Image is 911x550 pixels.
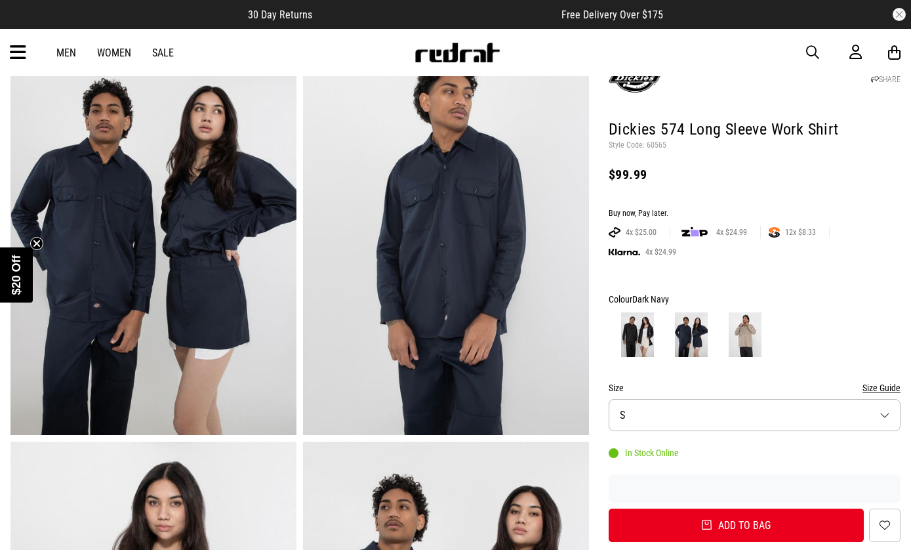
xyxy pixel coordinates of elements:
[414,43,500,62] img: Redrat logo
[640,247,681,257] span: 4x $24.99
[681,226,708,239] img: zip
[620,409,625,421] span: S
[675,312,708,357] img: Dark Navy
[561,9,663,21] span: Free Delivery Over $175
[609,482,901,496] iframe: Customer reviews powered by Trustpilot
[609,140,901,151] p: Style Code: 60565
[862,380,901,396] button: Size Guide
[621,312,654,357] img: Black
[609,249,640,256] img: KLARNA
[632,294,669,305] span: Dark Navy
[609,448,679,458] div: In Stock Online
[248,9,312,21] span: 30 Day Returns
[609,380,901,396] div: Size
[303,41,589,435] img: Dickies 574 Long Sleeve Work Shirt in Blue
[780,227,821,238] span: 12x $8.33
[10,41,296,435] img: Dickies 574 Long Sleeve Work Shirt in Blue
[620,227,662,238] span: 4x $25.00
[871,75,901,84] a: SHARE
[609,509,864,542] button: Add to bag
[609,119,901,140] h1: Dickies 574 Long Sleeve Work Shirt
[609,291,901,307] div: Colour
[338,8,535,21] iframe: Customer reviews powered by Trustpilot
[769,227,780,238] img: SPLITPAY
[609,52,661,104] img: Dickies
[30,237,43,250] button: Close teaser
[729,312,761,357] img: Desert Sand
[10,255,23,295] span: $20 Off
[609,399,901,431] button: S
[97,47,131,59] a: Women
[609,227,620,238] img: AFTERPAY
[609,167,901,182] div: $99.99
[152,47,174,59] a: Sale
[56,47,76,59] a: Men
[711,227,752,238] span: 4x $24.99
[10,5,50,45] button: Open LiveChat chat widget
[609,209,901,219] div: Buy now, Pay later.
